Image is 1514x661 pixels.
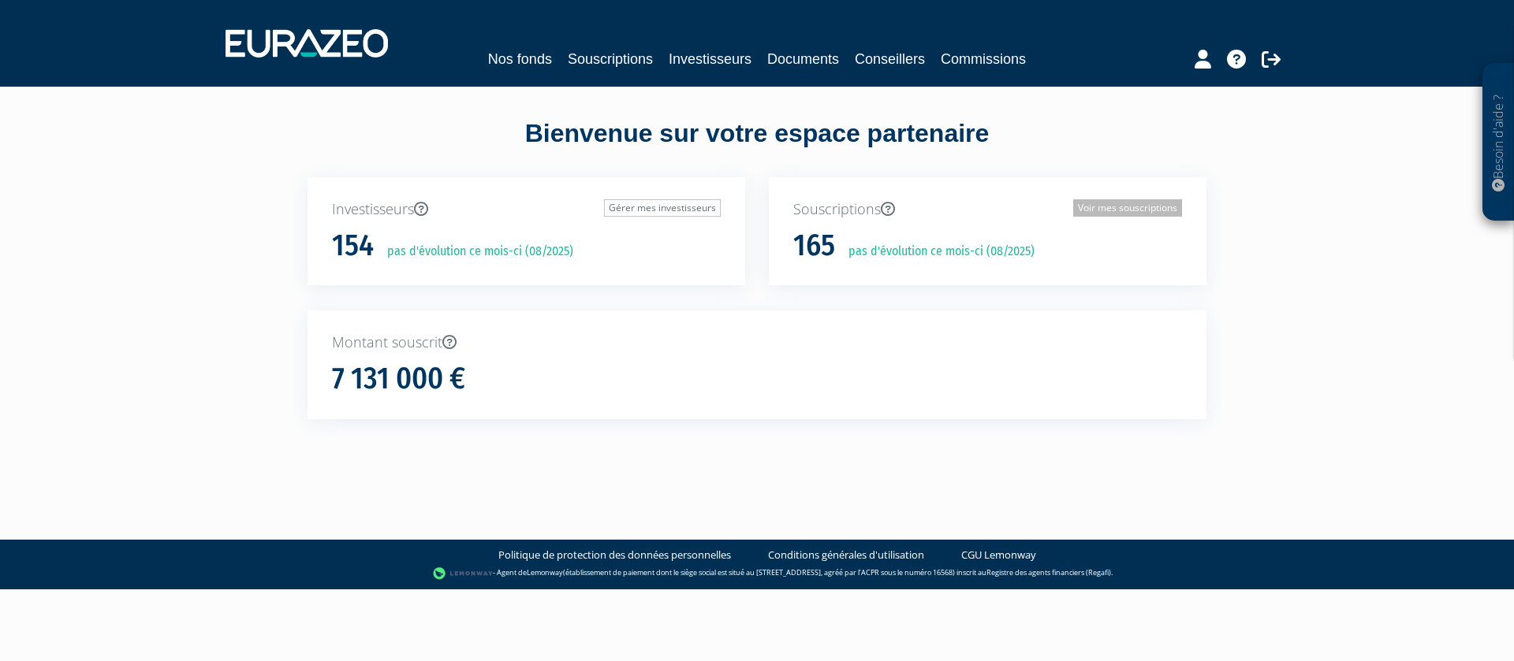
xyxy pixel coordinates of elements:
[332,362,465,395] h1: 7 131 000 €
[793,229,835,262] h1: 165
[376,243,573,261] p: pas d'évolution ce mois-ci (08/2025)
[669,48,751,70] a: Investisseurs
[793,199,1182,220] p: Souscriptions
[767,48,839,70] a: Documents
[568,48,653,70] a: Souscriptions
[1490,72,1508,214] p: Besoin d'aide ?
[768,548,924,563] a: Conditions générales d'utilisation
[433,566,494,581] img: logo-lemonway.png
[961,548,1036,563] a: CGU Lemonway
[332,229,374,262] h1: 154
[986,567,1111,577] a: Registre des agents financiers (Regafi)
[296,116,1218,177] div: Bienvenue sur votre espace partenaire
[488,48,552,70] a: Nos fonds
[527,567,563,577] a: Lemonway
[498,548,731,563] a: Politique de protection des données personnelles
[226,29,388,58] img: 1732889491-logotype_eurazeo_blanc_rvb.png
[1073,199,1182,217] a: Voir mes souscriptions
[604,199,721,217] a: Gérer mes investisseurs
[332,332,1182,353] p: Montant souscrit
[837,243,1035,261] p: pas d'évolution ce mois-ci (08/2025)
[332,199,721,220] p: Investisseurs
[16,566,1498,581] div: - Agent de (établissement de paiement dont le siège social est situé au [STREET_ADDRESS], agréé p...
[855,48,925,70] a: Conseillers
[941,48,1026,70] a: Commissions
